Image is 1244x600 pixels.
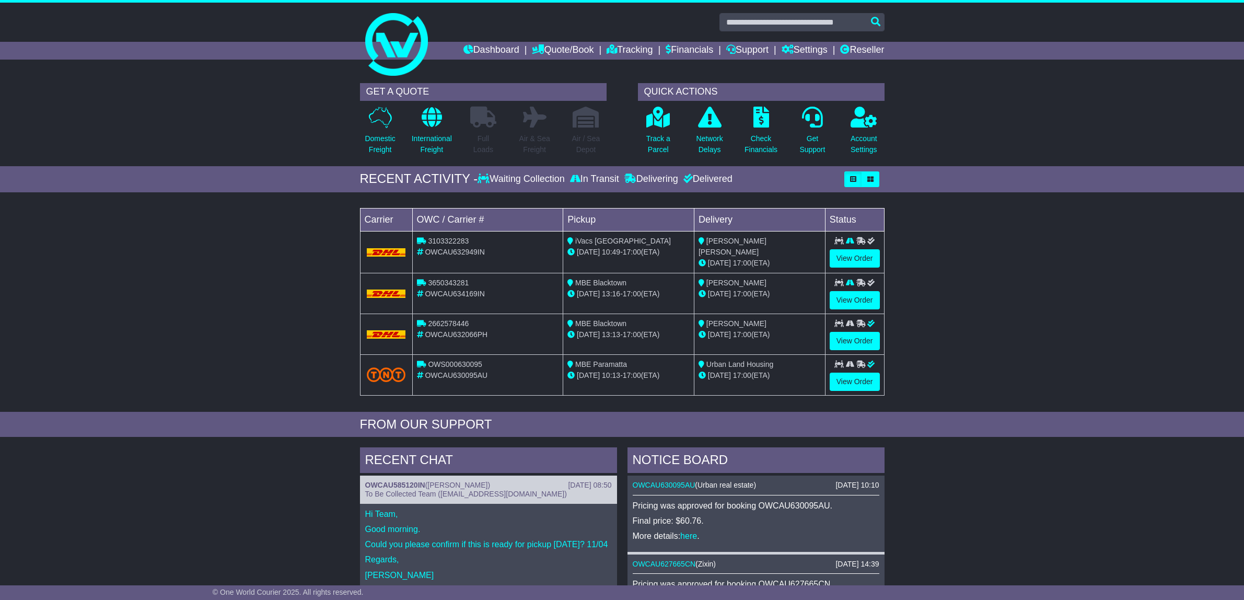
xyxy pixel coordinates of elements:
[567,329,690,340] div: - (ETA)
[666,42,713,60] a: Financials
[835,481,879,490] div: [DATE] 10:10
[782,42,828,60] a: Settings
[428,237,469,245] span: 3103322283
[572,133,600,155] p: Air / Sea Depot
[367,367,406,382] img: TNT_Domestic.png
[428,279,469,287] span: 3650343281
[213,588,364,596] span: © One World Courier 2025. All rights reserved.
[633,579,879,589] p: Pricing was approved for booking OWCAU627665CN.
[577,290,600,298] span: [DATE]
[733,330,751,339] span: 17:00
[623,290,641,298] span: 17:00
[577,330,600,339] span: [DATE]
[568,481,611,490] div: [DATE] 08:50
[575,360,627,368] span: MBE Paramatta
[602,330,620,339] span: 13:13
[425,330,487,339] span: OWCAU632066PH
[699,370,821,381] div: (ETA)
[365,524,612,534] p: Good morning.
[830,291,880,309] a: View Order
[602,290,620,298] span: 13:16
[360,208,412,231] td: Carrier
[681,174,733,185] div: Delivered
[463,42,519,60] a: Dashboard
[567,174,622,185] div: In Transit
[360,447,617,476] div: RECENT CHAT
[577,371,600,379] span: [DATE]
[567,370,690,381] div: - (ETA)
[412,133,452,155] p: International Freight
[633,560,696,568] a: OWCAU627665CN
[365,570,612,580] p: [PERSON_NAME]
[623,248,641,256] span: 17:00
[365,539,612,549] p: Could you please confirm if this is ready for pickup [DATE]? 11/04
[744,106,778,161] a: CheckFinancials
[427,481,487,489] span: [PERSON_NAME]
[850,106,878,161] a: AccountSettings
[706,279,766,287] span: [PERSON_NAME]
[364,106,396,161] a: DomesticFreight
[745,133,777,155] p: Check Financials
[708,371,731,379] span: [DATE]
[699,237,766,256] span: [PERSON_NAME] [PERSON_NAME]
[830,373,880,391] a: View Order
[425,290,484,298] span: OWCAU634169IN
[367,330,406,339] img: DHL.png
[425,371,487,379] span: OWCAU630095AU
[627,447,885,476] div: NOTICE BOARD
[519,133,550,155] p: Air & Sea Freight
[412,208,563,231] td: OWC / Carrier #
[428,360,482,368] span: OWS000630095
[699,289,821,299] div: (ETA)
[411,106,452,161] a: InternationalFreight
[623,330,641,339] span: 17:00
[633,501,879,511] p: Pricing was approved for booking OWCAU630095AU.
[646,133,670,155] p: Track a Parcel
[365,133,395,155] p: Domestic Freight
[699,258,821,269] div: (ETA)
[733,259,751,267] span: 17:00
[622,174,681,185] div: Delivering
[830,332,880,350] a: View Order
[646,106,671,161] a: Track aParcel
[478,174,567,185] div: Waiting Collection
[638,83,885,101] div: QUICK ACTIONS
[428,319,469,328] span: 2662578446
[851,133,877,155] p: Account Settings
[365,509,612,519] p: Hi Team,
[360,83,607,101] div: GET A QUOTE
[733,371,751,379] span: 17:00
[799,133,825,155] p: Get Support
[708,330,731,339] span: [DATE]
[470,133,496,155] p: Full Loads
[575,237,671,245] span: iVacs [GEOGRAPHIC_DATA]
[567,289,690,299] div: - (ETA)
[633,481,695,489] a: OWCAU630095AU
[633,516,879,526] p: Final price: $60.76.
[532,42,594,60] a: Quote/Book
[360,171,478,187] div: RECENT ACTIVITY -
[699,329,821,340] div: (ETA)
[365,481,612,490] div: ( )
[825,208,884,231] td: Status
[697,481,753,489] span: Urban real estate
[708,259,731,267] span: [DATE]
[425,248,484,256] span: OWCAU632949IN
[575,279,626,287] span: MBE Blacktown
[694,208,825,231] td: Delivery
[602,248,620,256] span: 10:49
[367,290,406,298] img: DHL.png
[365,490,567,498] span: To Be Collected Team ([EMAIL_ADDRESS][DOMAIN_NAME])
[840,42,884,60] a: Reseller
[633,481,879,490] div: ( )
[577,248,600,256] span: [DATE]
[680,532,697,540] a: here
[575,319,626,328] span: MBE Blacktown
[695,106,723,161] a: NetworkDelays
[365,481,425,489] a: OWCAU585120IN
[567,247,690,258] div: - (ETA)
[633,560,879,569] div: ( )
[633,531,879,541] p: More details: .
[696,133,723,155] p: Network Delays
[623,371,641,379] span: 17:00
